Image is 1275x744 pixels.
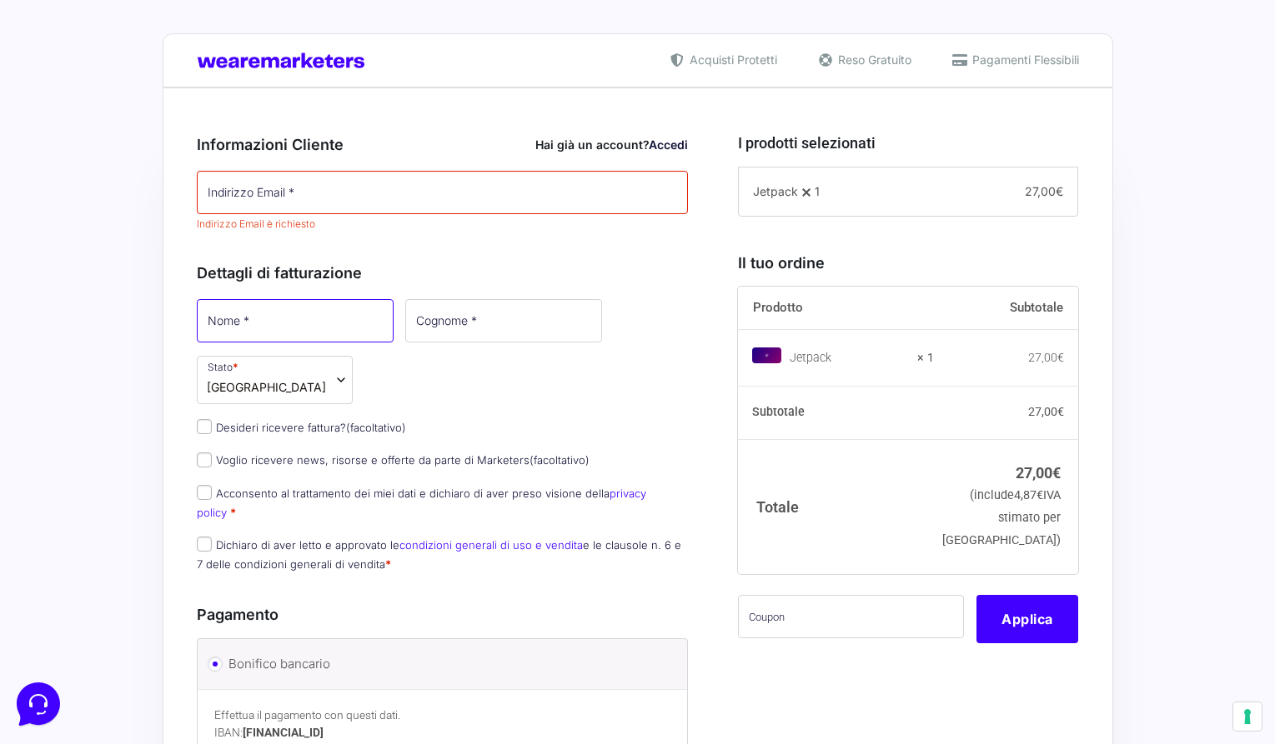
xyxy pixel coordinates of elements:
button: Aiuto [218,535,320,573]
button: Inizia una conversazione [27,140,307,173]
img: dark [80,93,113,127]
img: Jetpack [752,347,781,362]
small: (include IVA stimato per [GEOGRAPHIC_DATA]) [942,488,1061,547]
span: Indirizzo Email è richiesto [197,217,315,230]
span: Acquisti Protetti [685,51,777,68]
span: 27,00 [1025,184,1063,198]
span: Inizia una conversazione [108,150,246,163]
a: condizioni generali di uso e vendita [399,538,583,552]
button: Le tue preferenze relative al consenso per le tecnologie di tracciamento [1233,702,1262,731]
input: Acconsento al trattamento dei miei dati e dichiaro di aver preso visione dellaprivacy policy [197,485,212,500]
span: € [1057,351,1064,364]
h3: Il tuo ordine [738,252,1078,274]
p: Aiuto [257,558,281,573]
input: Cognome * [405,299,602,342]
span: Italia [207,378,326,396]
span: € [1057,405,1064,418]
a: Apri Centro Assistenza [178,207,307,220]
img: dark [27,93,60,127]
th: Prodotto [738,287,934,330]
p: Messaggi [144,558,189,573]
span: 4,87 [1014,488,1043,502]
span: € [1052,464,1061,482]
span: Reso Gratuito [834,51,911,68]
span: (facoltativo) [346,421,406,434]
label: Desideri ricevere fattura? [197,421,406,434]
input: Cerca un articolo... [38,242,273,259]
span: 1 [815,184,820,198]
button: Messaggi [116,535,218,573]
th: Subtotale [934,287,1079,330]
span: Trova una risposta [27,207,130,220]
span: Stato [197,356,353,404]
span: (facoltativo) [530,453,590,467]
h3: I prodotti selezionati [738,132,1078,154]
input: Indirizzo Email * [197,171,689,214]
label: Dichiaro di aver letto e approvato le e le clausole n. 6 e 7 delle condizioni generali di vendita [197,538,681,571]
input: Desideri ricevere fattura?(facoltativo) [197,419,212,434]
span: Le tue conversazioni [27,67,142,80]
bdi: 27,00 [1016,464,1061,482]
img: dark [53,93,87,127]
th: Totale [738,439,934,573]
a: Accedi [649,137,688,152]
span: Jetpack [753,184,798,198]
label: Bonifico bancario [228,652,651,677]
span: € [1056,184,1063,198]
h2: Ciao da Marketers 👋 [13,13,280,40]
input: Voglio ricevere news, risorse e offerte da parte di Marketers(facoltativo) [197,452,212,467]
input: Nome * [197,299,394,342]
span: € [1037,488,1043,502]
label: Voglio ricevere news, risorse e offerte da parte di Marketers [197,453,590,467]
button: Applica [976,595,1078,643]
strong: [FINANCIAL_ID] [243,726,324,739]
p: Home [50,558,78,573]
iframe: Customerly Messenger Launcher [13,679,63,729]
input: Coupon [738,595,964,638]
h3: Dettagli di fatturazione [197,262,689,284]
div: Jetpack [790,350,906,367]
div: Hai già un account? [535,136,688,153]
label: Acconsento al trattamento dei miei dati e dichiaro di aver preso visione della [197,487,646,519]
h3: Pagamento [197,603,689,626]
strong: × 1 [917,350,934,367]
button: Home [13,535,116,573]
th: Subtotale [738,387,934,440]
bdi: 27,00 [1028,405,1064,418]
bdi: 27,00 [1028,351,1064,364]
input: Dichiaro di aver letto e approvato lecondizioni generali di uso e venditae le clausole n. 6 e 7 d... [197,537,212,552]
h3: Informazioni Cliente [197,133,689,156]
span: Pagamenti Flessibili [968,51,1079,68]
